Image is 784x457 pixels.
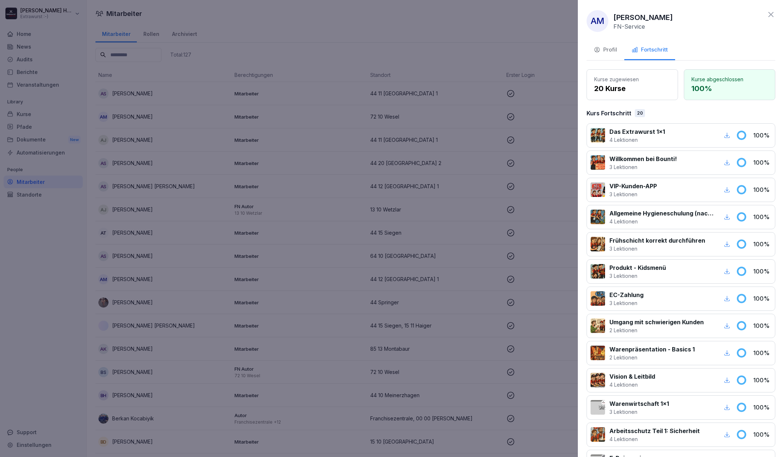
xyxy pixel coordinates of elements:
[624,41,675,60] button: Fortschritt
[609,272,666,280] p: 3 Lektionen
[753,294,771,303] p: 100 %
[635,109,645,117] div: 20
[609,299,644,307] p: 3 Lektionen
[609,163,677,171] p: 3 Lektionen
[753,158,771,167] p: 100 %
[609,291,644,299] p: EC-Zahlung
[587,10,608,32] div: AM
[594,83,670,94] p: 20 Kurse
[753,213,771,221] p: 100 %
[594,46,617,54] div: Profil
[609,209,714,218] p: Allgemeine Hygieneschulung (nach LHMV §4)
[609,182,657,190] p: VIP-Kunden-APP
[587,109,631,118] p: Kurs Fortschritt
[613,12,673,23] p: [PERSON_NAME]
[691,83,768,94] p: 100 %
[594,75,670,83] p: Kurse zugewiesen
[609,136,665,144] p: 4 Lektionen
[753,430,771,439] p: 100 %
[753,267,771,276] p: 100 %
[609,263,666,272] p: Produkt - Kidsmenü
[609,381,655,388] p: 4 Lektionen
[609,190,657,198] p: 3 Lektionen
[609,345,695,354] p: Warenpräsentation - Basics 1
[753,376,771,384] p: 100 %
[609,236,705,245] p: Frühschicht korrekt durchführen
[609,155,677,163] p: Willkommen bei Bounti!
[609,326,704,334] p: 2 Lektionen
[691,75,768,83] p: Kurse abgeschlossen
[753,240,771,248] p: 100 %
[609,435,700,443] p: 4 Lektionen
[609,427,700,435] p: Arbeitsschutz Teil 1: Sicherheit
[753,185,771,194] p: 100 %
[609,245,705,252] p: 3 Lektionen
[632,46,668,54] div: Fortschritt
[613,23,645,30] p: FN-Service
[609,318,704,326] p: Umgang mit schwierigen Kunden
[609,408,669,416] p: 3 Lektionen
[609,372,655,381] p: Vision & Leitbild
[609,218,714,225] p: 4 Lektionen
[753,403,771,412] p: 100 %
[609,127,665,136] p: Das Extrawurst 1x1
[609,399,669,408] p: Warenwirtschaft 1x1
[753,131,771,140] p: 100 %
[753,349,771,357] p: 100 %
[587,41,624,60] button: Profil
[753,321,771,330] p: 100 %
[609,354,695,361] p: 2 Lektionen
